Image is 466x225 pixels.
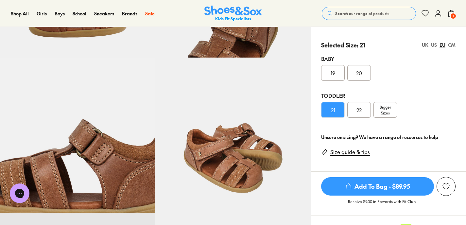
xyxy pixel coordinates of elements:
div: Baby [321,55,456,62]
button: 1 [447,6,455,21]
a: School [73,10,86,17]
div: Unsure on sizing? We have a range of resources to help [321,134,456,141]
a: Girls [37,10,47,17]
a: Shoes & Sox [204,6,262,22]
a: Boys [55,10,65,17]
iframe: Gorgias live chat messenger [7,181,33,205]
a: Brands [122,10,137,17]
p: Receive $9.00 in Rewards with Fit Club [348,199,416,210]
span: Bigger Sizes [380,104,391,116]
span: 1 [450,13,457,19]
div: EU [440,42,445,48]
span: Add To Bag - $89.95 [321,177,434,196]
a: Shop All [11,10,29,17]
a: Sale [145,10,155,17]
a: Size guide & tips [330,148,370,156]
button: Add To Bag - $89.95 [321,177,434,196]
img: 7-320392_1 [155,58,311,213]
button: Search our range of products [322,7,416,20]
span: 21 [331,106,335,114]
a: Sneakers [94,10,114,17]
div: CM [448,42,456,48]
span: 20 [356,69,362,77]
div: Toddler [321,92,456,99]
span: Search our range of products [335,10,389,16]
img: SNS_Logo_Responsive.svg [204,6,262,22]
p: Selected Size: 21 [321,41,365,49]
div: US [431,42,437,48]
div: UK [422,42,428,48]
span: 19 [331,69,335,77]
button: Add to Wishlist [437,177,456,196]
span: 22 [356,106,362,114]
